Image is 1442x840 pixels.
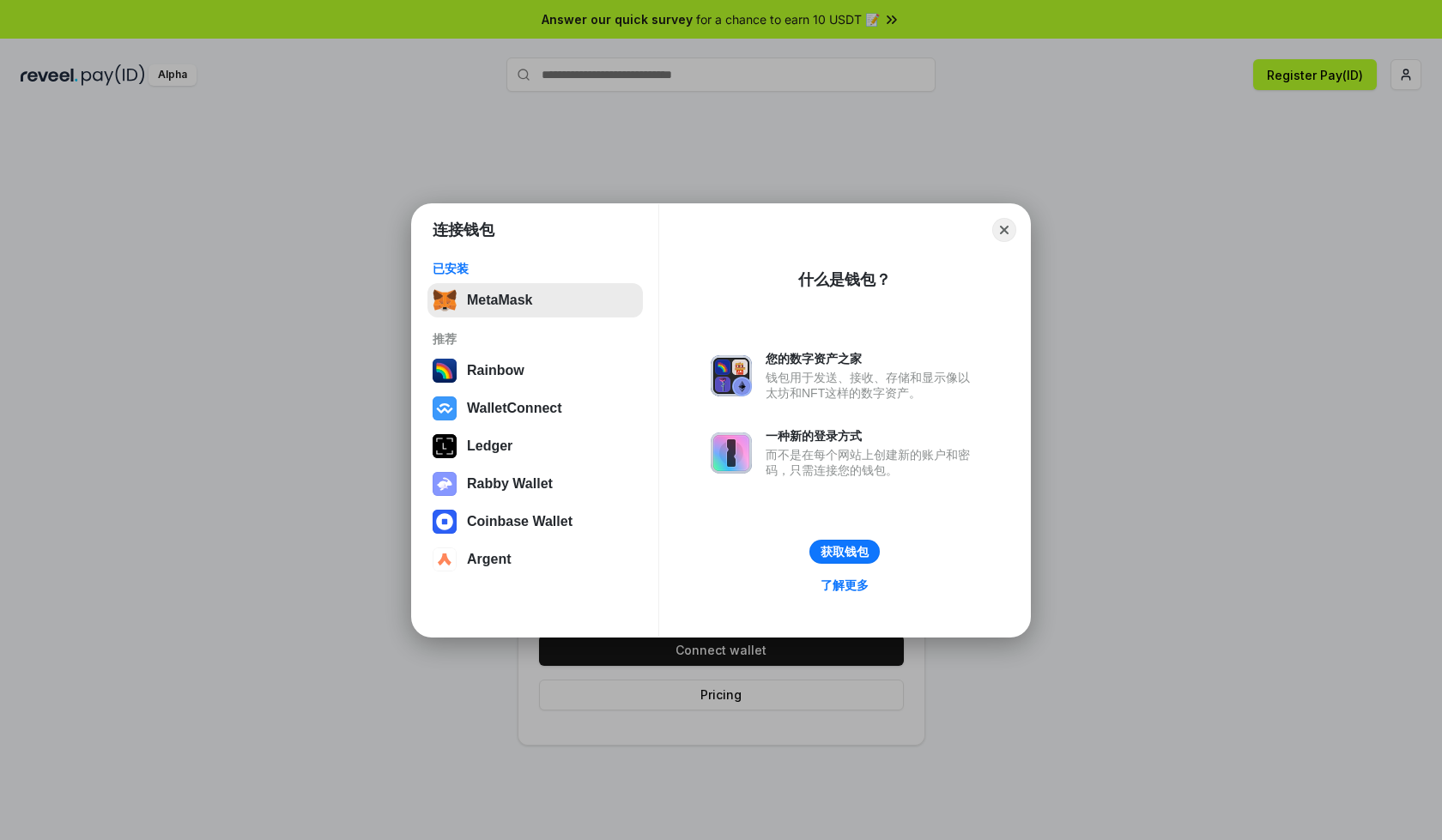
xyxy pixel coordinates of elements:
[766,351,978,366] div: 您的数字资产之家
[427,354,643,388] button: Rainbow
[433,220,494,240] h1: 连接钱包
[427,505,643,539] button: Coinbase Wallet
[711,355,752,396] img: svg+xml,%3Csvg%20xmlns%3D%22http%3A%2F%2Fwww.w3.org%2F2000%2Fsvg%22%20fill%3D%22none%22%20viewBox...
[798,269,891,290] div: 什么是钱包？
[433,359,457,383] img: svg+xml,%3Csvg%20width%3D%22120%22%20height%3D%22120%22%20viewBox%3D%220%200%20120%20120%22%20fil...
[766,428,978,444] div: 一种新的登录方式
[467,552,512,567] div: Argent
[809,540,880,564] button: 获取钱包
[711,432,752,474] img: svg+xml,%3Csvg%20xmlns%3D%22http%3A%2F%2Fwww.w3.org%2F2000%2Fsvg%22%20fill%3D%22none%22%20viewBox...
[821,577,869,593] div: 了解更多
[810,574,879,596] a: 了解更多
[467,514,573,529] div: Coinbase Wallet
[433,472,457,496] img: svg+xml,%3Csvg%20xmlns%3D%22http%3A%2F%2Fwww.w3.org%2F2000%2Fsvg%22%20fill%3D%22none%22%20viewBox...
[433,434,457,458] img: svg+xml,%3Csvg%20xmlns%3D%22http%3A%2F%2Fwww.w3.org%2F2000%2Fsvg%22%20width%3D%2228%22%20height%3...
[467,293,532,308] div: MetaMask
[427,467,643,501] button: Rabby Wallet
[766,370,978,401] div: 钱包用于发送、接收、存储和显示像以太坊和NFT这样的数字资产。
[467,401,562,416] div: WalletConnect
[427,542,643,577] button: Argent
[821,544,869,559] div: 获取钱包
[433,261,638,276] div: 已安装
[427,283,643,317] button: MetaMask
[433,510,457,534] img: svg+xml,%3Csvg%20width%3D%2228%22%20height%3D%2228%22%20viewBox%3D%220%200%2028%2028%22%20fill%3D...
[433,396,457,420] img: svg+xml,%3Csvg%20width%3D%2228%22%20height%3D%2228%22%20viewBox%3D%220%200%2028%2028%22%20fill%3D...
[766,447,978,478] div: 而不是在每个网站上创建新的账户和密码，只需连接您的钱包。
[467,476,553,492] div: Rabby Wallet
[427,391,643,426] button: WalletConnect
[433,331,638,347] div: 推荐
[427,429,643,463] button: Ledger
[433,288,457,312] img: svg+xml,%3Csvg%20fill%3D%22none%22%20height%3D%2233%22%20viewBox%3D%220%200%2035%2033%22%20width%...
[992,218,1016,242] button: Close
[433,547,457,571] img: svg+xml,%3Csvg%20width%3D%2228%22%20height%3D%2228%22%20viewBox%3D%220%200%2028%2028%22%20fill%3D...
[467,363,524,378] div: Rainbow
[467,438,512,454] div: Ledger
